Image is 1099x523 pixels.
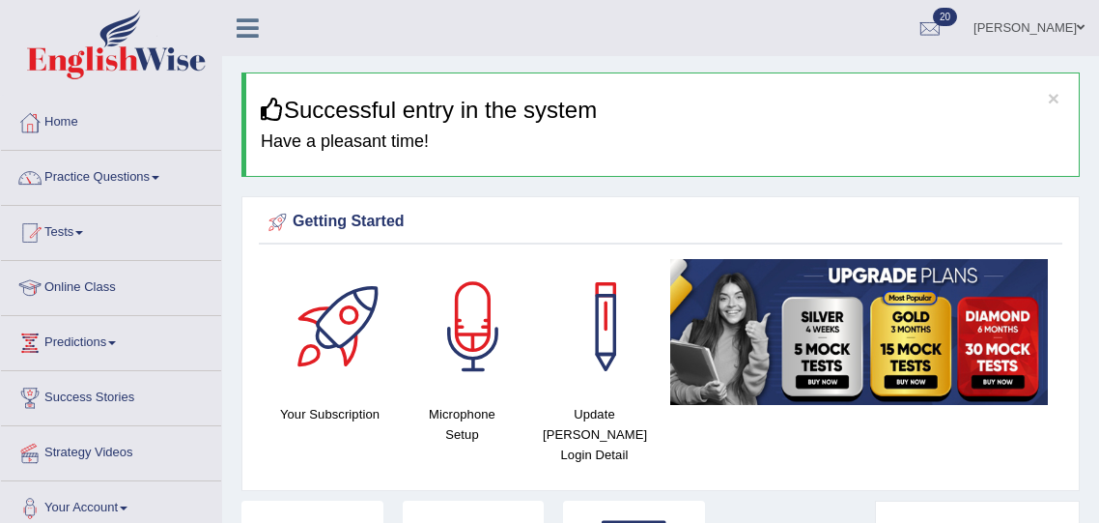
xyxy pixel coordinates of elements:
a: Strategy Videos [1,426,221,475]
span: 20 [933,8,957,26]
img: small5.jpg [670,259,1048,405]
button: × [1048,88,1059,108]
a: Success Stories [1,371,221,420]
a: Home [1,96,221,144]
h4: Update [PERSON_NAME] Login Detail [538,404,651,465]
div: Getting Started [264,208,1057,237]
a: Practice Questions [1,151,221,199]
a: Tests [1,206,221,254]
h4: Have a pleasant time! [261,132,1064,152]
a: Predictions [1,316,221,364]
h4: Your Subscription [273,404,386,424]
h4: Microphone Setup [406,404,519,445]
h3: Successful entry in the system [261,98,1064,123]
a: Online Class [1,261,221,309]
